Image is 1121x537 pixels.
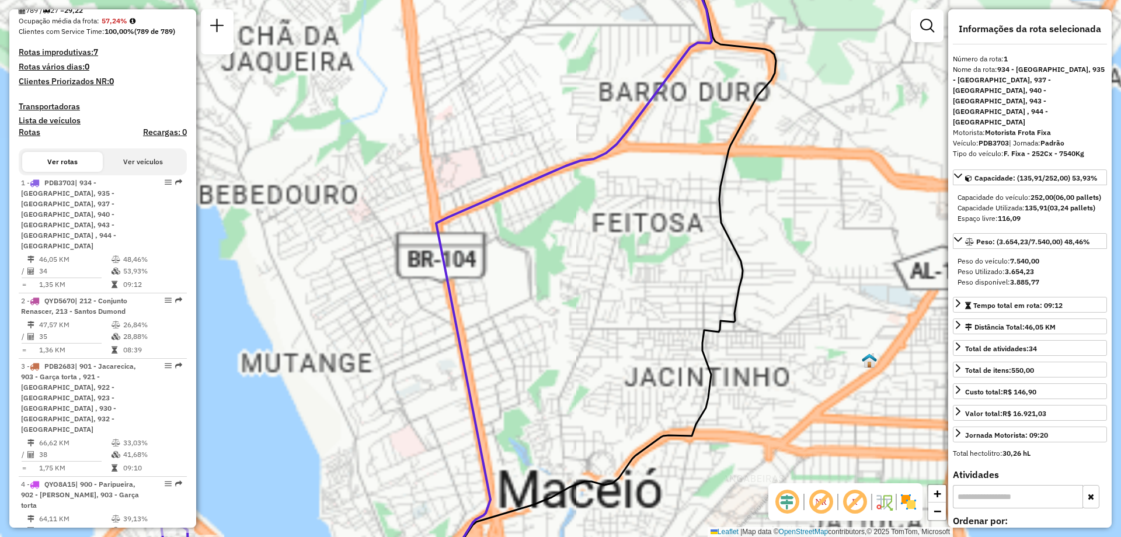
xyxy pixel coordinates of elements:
[1010,257,1039,265] strong: 7.540,00
[19,62,187,72] h4: Rotas vários dias:
[934,486,941,501] span: +
[123,513,182,525] td: 39,13%
[1002,409,1046,418] strong: R$ 16.921,03
[206,14,229,40] a: Nova sessão e pesquisa
[1005,267,1034,276] strong: 3.654,23
[44,362,75,370] span: PDB2683
[953,405,1107,421] a: Valor total:R$ 16.921,03
[965,387,1036,397] div: Custo total:
[39,331,111,342] td: 35
[19,102,187,112] h4: Transportadoras
[165,362,172,369] em: Opções
[1004,149,1084,158] strong: F. Fixa - 252Cx - 7540Kg
[1003,387,1036,396] strong: R$ 146,90
[103,152,183,172] button: Ver veículos
[19,5,187,16] div: 789 / 27 =
[112,465,117,472] i: Tempo total em rota
[953,233,1107,249] a: Peso: (3.654,23/7.540,00) 48,46%
[1011,366,1034,375] strong: 550,00
[19,116,187,126] h4: Lista de veículos
[123,344,182,356] td: 08:39
[123,279,182,290] td: 09:12
[165,297,172,304] em: Opções
[1009,138,1064,147] span: | Jornada:
[123,265,182,277] td: 53,93%
[175,179,182,186] em: Rota exportada
[1025,203,1047,212] strong: 135,91
[711,528,739,536] a: Leaflet
[21,178,116,250] span: | 934 - [GEOGRAPHIC_DATA], 935 - [GEOGRAPHIC_DATA], 937 - [GEOGRAPHIC_DATA], 940 - [GEOGRAPHIC_DA...
[958,213,1102,224] div: Espaço livre:
[39,265,111,277] td: 34
[21,296,127,316] span: 2 -
[21,344,27,356] td: =
[27,321,34,328] i: Distância Total
[958,257,1039,265] span: Peso do veículo:
[44,178,75,187] span: PDB3703
[22,152,103,172] button: Ver rotas
[928,485,946,503] a: Zoom in
[841,488,869,516] span: Exibir rótulo
[27,268,34,275] i: Total de Atividades
[21,331,27,342] td: /
[27,515,34,522] i: Distância Total
[953,297,1107,313] a: Tempo total em rota: 09:12
[123,437,182,449] td: 33,03%
[21,296,127,316] span: | 212 - Conjunto Renascer, 213 - Santos Dumond
[112,333,120,340] i: % de utilização da cubagem
[64,6,83,15] strong: 29,22
[21,525,27,536] td: /
[807,488,835,516] span: Exibir NR
[953,65,1105,126] strong: 934 - [GEOGRAPHIC_DATA], 935 - [GEOGRAPHIC_DATA], 937 - [GEOGRAPHIC_DATA], 940 - [GEOGRAPHIC_DATA...
[965,322,1056,332] div: Distância Total:
[165,480,172,487] em: Opções
[27,256,34,263] i: Distância Total
[934,504,941,518] span: −
[19,16,99,25] span: Ocupação média da frota:
[973,301,1063,310] span: Tempo total em rota: 09:12
[19,27,105,36] span: Clientes com Service Time:
[39,449,111,460] td: 38
[19,77,187,86] h4: Clientes Priorizados NR:
[958,277,1102,287] div: Peso disponível:
[39,462,111,474] td: 1,75 KM
[112,321,120,328] i: % de utilização do peso
[1025,323,1056,331] span: 46,05 KM
[105,27,134,36] strong: 100,00%
[965,344,1037,353] span: Total de atividades:
[1040,138,1064,147] strong: Padrão
[953,169,1107,185] a: Capacidade: (135,91/252,00) 53,93%
[21,462,27,474] td: =
[39,437,111,449] td: 66,62 KM
[979,138,1009,147] strong: PDB3703
[112,281,117,288] i: Tempo total em rota
[21,480,139,510] span: 4 -
[27,527,34,534] i: Total de Atividades
[21,362,136,434] span: | 901 - Jacarecica, 903 - Garça torta , 921 - [GEOGRAPHIC_DATA], 922 - [GEOGRAPHIC_DATA], 923 - [...
[899,493,918,511] img: Exibir/Ocultar setores
[953,64,1107,127] div: Nome da rota:
[102,16,127,25] strong: 57,24%
[953,54,1107,64] div: Número da rota:
[953,427,1107,442] a: Jornada Motorista: 09:20
[175,480,182,487] em: Rota exportada
[112,527,120,534] i: % de utilização da cubagem
[740,528,742,536] span: |
[953,251,1107,292] div: Peso: (3.654,23/7.540,00) 48,46%
[19,127,40,137] a: Rotas
[862,353,877,368] img: 303 UDC Full Litoral
[175,362,182,369] em: Rota exportada
[165,179,172,186] em: Opções
[953,318,1107,334] a: Distância Total:46,05 KM
[953,340,1107,356] a: Total de atividades:34
[953,127,1107,138] div: Motorista:
[965,365,1034,376] div: Total de itens:
[958,192,1102,203] div: Capacidade do veículo:
[43,7,50,14] i: Total de rotas
[85,61,89,72] strong: 0
[985,128,1051,137] strong: Motorista Frota Fixa
[175,297,182,304] em: Rota exportada
[958,203,1102,213] div: Capacidade Utilizada:
[953,138,1107,148] div: Veículo:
